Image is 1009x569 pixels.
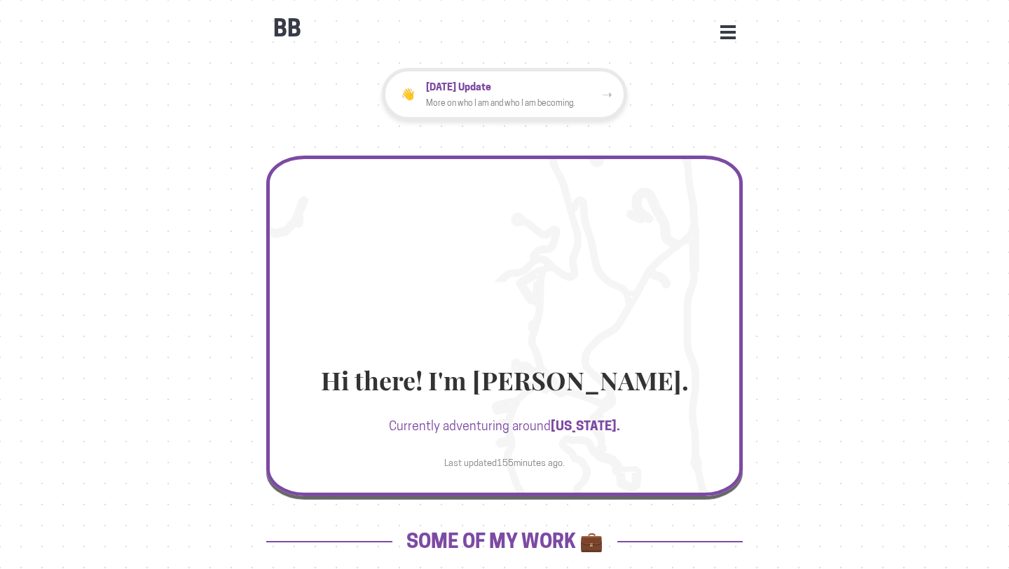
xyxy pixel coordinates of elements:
[273,15,301,42] b: BB
[389,418,620,433] a: Currently adventuring around
[266,531,743,552] h2: Some of my work 💼
[426,96,602,110] p: More on who I am and who I am becoming.
[280,455,729,468] p: Last updated 155 minutes ago.
[280,366,729,395] h1: Hi there! I'm [PERSON_NAME].
[266,156,743,496] a: Hi there! I'm [PERSON_NAME].Currently adventuring around[US_STATE].Last updated155minutes ago.
[266,68,743,121] a: 👋[DATE] UpdateMore on who I am and who I am becoming.➝
[397,83,419,106] div: 👋
[602,84,612,105] div: ➝
[720,25,736,38] button: Open Menu
[551,418,620,433] b: [US_STATE].
[426,78,602,95] p: [DATE] Update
